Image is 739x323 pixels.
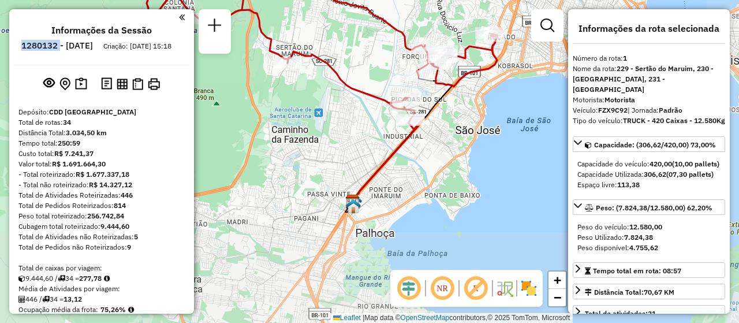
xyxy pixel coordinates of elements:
div: Distância Total: [585,287,674,298]
span: Ocultar NR [428,274,456,302]
strong: 814 [114,201,126,210]
div: Total de caixas por viagem: [18,263,185,273]
strong: CDD [GEOGRAPHIC_DATA] [49,107,136,116]
button: Visualizar relatório de Roteirização [114,76,130,91]
div: Espaço livre: [577,180,721,190]
div: Depósito: [18,107,185,117]
a: Capacidade: (306,62/420,00) 73,00% [573,136,725,152]
a: Tempo total em rota: 08:57 [573,262,725,278]
span: Capacidade: (306,62/420,00) 73,00% [594,140,716,149]
div: Peso: (7.824,38/12.580,00) 62,20% [573,217,725,258]
i: Total de Atividades [18,296,25,303]
strong: 3.034,50 km [66,128,107,137]
div: Atividade não roteirizada - ICO INTEGRACAO LOCAC [429,45,458,57]
a: Zoom out [548,289,566,306]
a: Clique aqui para minimizar o painel [179,10,185,24]
div: Map data © contributors,© 2025 TomTom, Microsoft [330,313,573,323]
strong: 12.580,00 [629,222,662,231]
strong: 21 [648,309,656,318]
div: Nome da rota: [573,64,725,95]
span: + [554,273,561,287]
span: Peso: (7.824,38/12.580,00) 62,20% [596,203,712,212]
span: Ocultar deslocamento [395,274,423,302]
div: - Total não roteirizado: [18,180,185,190]
strong: 250:59 [58,139,80,147]
strong: 256.742,84 [87,211,124,220]
div: Custo total: [18,148,185,159]
strong: 306,62 [644,170,666,179]
a: Zoom in [548,272,566,289]
div: Capacidade: (306,62/420,00) 73,00% [573,154,725,195]
div: Total de Atividades não Roteirizadas: [18,232,185,242]
div: Motorista: [573,95,725,105]
div: Peso Utilizado: [577,232,721,243]
button: Exibir sessão original [41,75,57,93]
strong: R$ 1.677.337,18 [76,170,129,179]
h4: Informações da Sessão [51,25,152,36]
div: Cubagem total roteirizado: [18,221,185,232]
strong: 4.755,62 [629,243,658,252]
a: Leaflet [333,314,361,322]
strong: (10,00 pallets) [672,159,719,168]
div: Média de Atividades por viagem: [18,284,185,294]
div: Tipo do veículo: [573,116,725,126]
div: Criação: [DATE] 15:18 [99,41,176,51]
div: Distância Total: [18,128,185,138]
span: | [363,314,364,322]
div: Peso disponível: [577,243,721,253]
strong: 5 [134,232,138,241]
span: Peso do veículo: [577,222,662,231]
strong: R$ 14.327,12 [89,180,132,189]
div: Peso total roteirizado: [18,211,185,221]
i: Cubagem total roteirizado [18,275,25,282]
div: Total de Atividades Roteirizadas: [18,190,185,201]
strong: TRUCK - 420 Caixas - 12.580Kg [623,116,725,125]
h4: Informações da rota selecionada [573,23,725,34]
a: Distância Total:70,67 KM [573,284,725,299]
div: Número da rota: [573,53,725,64]
strong: 277,78 [79,274,102,283]
button: Imprimir Rotas [145,76,162,92]
span: Tempo total em rota: 08:57 [593,266,681,275]
em: Média calculada utilizando a maior ocupação (%Peso ou %Cubagem) de cada rota da sessão. Rotas cro... [128,306,134,313]
div: Tempo total: [18,138,185,148]
strong: Padrão [659,106,682,114]
a: Total de atividades:21 [573,305,725,321]
a: OpenStreetMap [401,314,450,322]
strong: 7.824,38 [624,233,653,242]
strong: (07,30 pallets) [666,170,714,179]
button: Centralizar mapa no depósito ou ponto de apoio [57,75,73,93]
img: Exibir/Ocultar setores [520,279,538,298]
i: Total de rotas [58,275,65,282]
strong: 34 [63,118,71,127]
strong: R$ 1.691.664,30 [52,159,106,168]
div: - Total roteirizado: [18,169,185,180]
span: | Jornada: [628,106,682,114]
div: Veículo: [573,105,725,116]
strong: 9.444,60 [100,222,129,231]
div: Capacidade do veículo: [577,159,721,169]
span: Ocupação média da frota: [18,305,98,314]
img: Fluxo de ruas [495,279,514,298]
strong: 75,26% [100,305,126,314]
i: Total de rotas [42,296,50,303]
strong: R$ 7.241,37 [54,149,94,158]
h6: 1280132 - [DATE] [21,40,93,51]
span: − [554,290,561,305]
strong: FZX9C92 [598,106,628,114]
div: 446 / 34 = [18,294,185,305]
button: Painel de Sugestão [73,75,89,93]
a: Peso: (7.824,38/12.580,00) 62,20% [573,199,725,215]
strong: Motorista [604,95,635,104]
div: Total de Pedidos Roteirizados: [18,201,185,211]
strong: 420,00 [650,159,672,168]
div: 9.444,60 / 34 = [18,273,185,284]
img: CDD Florianópolis [345,194,360,209]
a: Exibir filtros [536,14,559,37]
div: Total de Pedidos não Roteirizados: [18,242,185,253]
button: Visualizar Romaneio [130,76,145,92]
strong: 13,12 [64,295,82,303]
strong: 113,38 [617,180,640,189]
strong: 9 [127,243,131,251]
div: Capacidade Utilizada: [577,169,721,180]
